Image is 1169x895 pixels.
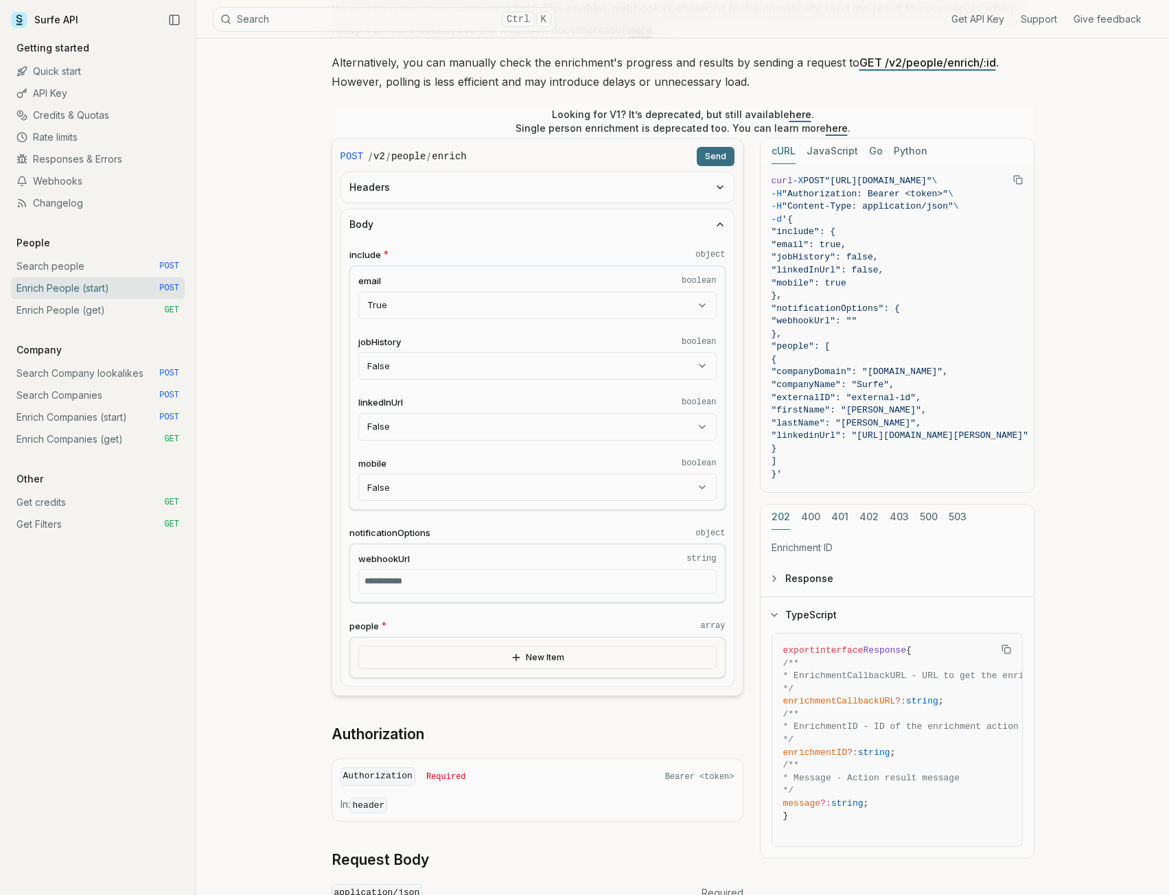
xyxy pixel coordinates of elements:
code: string [686,553,716,564]
a: API Key [11,82,185,104]
p: In: [340,798,734,813]
span: \ [932,176,938,186]
span: "notificationOptions": { [772,303,900,314]
button: 401 [831,504,848,530]
span: notificationOptions [349,526,430,539]
button: Response [761,561,1034,596]
span: "companyName": "Surfe", [772,380,894,390]
span: ; [938,696,944,706]
span: GET [164,497,179,508]
span: POST [803,176,824,186]
a: Get Filters GET [11,513,185,535]
span: "firstName": "[PERSON_NAME]", [772,405,927,415]
span: * Message - Action result message [783,773,960,783]
a: Search Companies POST [11,384,185,406]
span: { [906,645,912,655]
span: }, [772,290,783,301]
a: here [826,122,848,134]
a: Authorization [332,725,424,744]
button: JavaScript [807,139,858,164]
span: export [783,645,815,655]
button: Copy Text [996,639,1017,660]
code: v2 [373,150,385,163]
span: webhookUrl [358,553,410,566]
button: Go [869,139,883,164]
span: enrichmentID [783,747,848,758]
a: Enrich People (start) POST [11,277,185,299]
span: people [349,620,379,633]
a: Give feedback [1074,12,1142,26]
span: GET [164,434,179,445]
span: "email": true, [772,240,846,250]
span: enrichmentCallbackURL [783,696,896,706]
span: "linkedinUrl": "[URL][DOMAIN_NAME][PERSON_NAME]" [772,430,1028,441]
span: email [358,275,381,288]
span: '{ [782,214,793,224]
span: "Authorization: Bearer <token>" [782,189,948,199]
code: array [700,620,725,631]
code: boolean [682,397,716,408]
span: -H [772,201,783,211]
span: / [369,150,372,163]
button: 500 [920,504,938,530]
button: Body [341,209,734,240]
a: Get credits GET [11,491,185,513]
div: TypeScript [761,633,1034,858]
code: Authorization [340,767,415,786]
span: ?: [847,747,858,758]
span: linkedInUrl [358,396,403,409]
span: GET [164,519,179,530]
button: 403 [890,504,909,530]
span: Response [864,645,906,655]
span: -H [772,189,783,199]
a: here [789,108,811,120]
button: 402 [859,504,879,530]
a: Enrich Companies (get) GET [11,428,185,450]
a: Rate limits [11,126,185,148]
a: Get API Key [951,12,1004,26]
span: "people": [ [772,341,831,351]
button: Python [894,139,927,164]
span: string [858,747,890,758]
code: object [695,249,725,260]
span: interface [815,645,863,655]
span: } [772,443,777,454]
span: POST [159,412,179,423]
span: mobile [358,457,386,470]
span: "externalID": "external-id", [772,393,921,403]
p: Enrichment ID [772,541,1023,555]
p: Looking for V1? It’s deprecated, but still available . Single person enrichment is deprecated too... [516,108,850,135]
button: TypeScript [761,597,1034,633]
code: people [391,150,426,163]
a: Support [1021,12,1057,26]
a: Changelog [11,192,185,214]
code: boolean [682,336,716,347]
a: Search Company lookalikes POST [11,362,185,384]
span: "mobile": true [772,278,846,288]
p: Other [11,472,49,486]
span: "webhookUrl": "" [772,316,857,326]
a: Enrich People (get) GET [11,299,185,321]
span: POST [159,390,179,401]
span: include [349,248,381,261]
button: 202 [772,504,790,530]
button: SearchCtrlK [213,7,556,32]
a: GET /v2/people/enrich/:id [859,56,996,69]
p: People [11,236,56,250]
p: Getting started [11,41,95,55]
span: POST [159,261,179,272]
span: curl [772,176,793,186]
kbd: Ctrl [502,12,535,27]
a: Quick start [11,60,185,82]
span: GET [164,305,179,316]
code: object [695,528,725,539]
a: Request Body [332,850,429,870]
span: / [386,150,390,163]
a: Enrich Companies (start) POST [11,406,185,428]
span: * EnrichmentID - ID of the enrichment action [783,721,1019,732]
span: "jobHistory": false, [772,252,879,262]
span: Required [426,771,466,782]
button: Send [697,147,734,166]
span: -X [793,176,804,186]
span: ?: [820,798,831,809]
